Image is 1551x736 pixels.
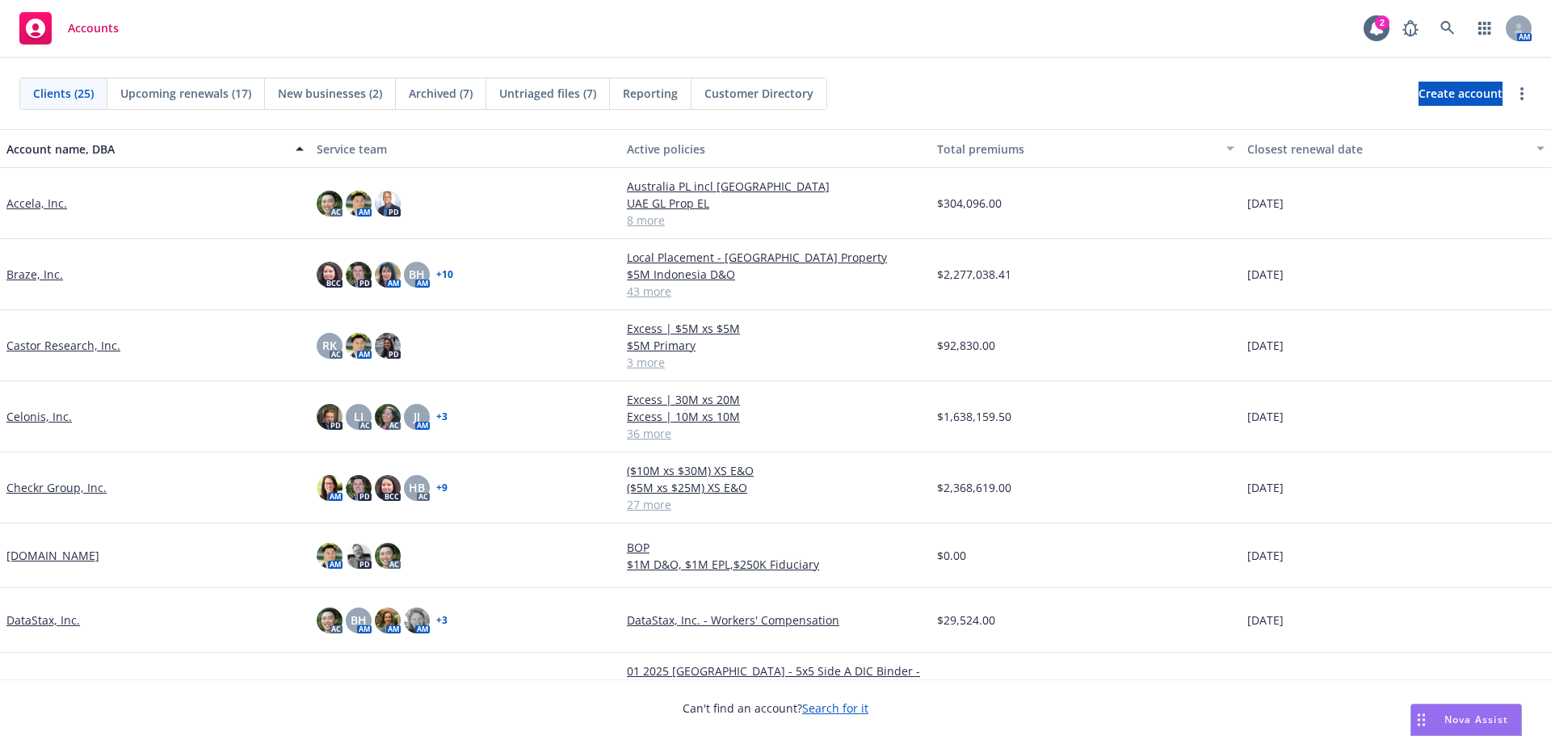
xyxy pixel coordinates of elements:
span: Can't find an account? [683,700,868,717]
div: Service team [317,141,614,158]
span: Accounts [68,22,119,35]
span: $304,096.00 [937,195,1002,212]
a: Switch app [1469,12,1501,44]
img: photo [375,262,401,288]
a: 8 more [627,212,924,229]
span: [DATE] [1247,612,1284,629]
span: New businesses (2) [278,85,382,102]
a: Australia PL incl [GEOGRAPHIC_DATA] [627,178,924,195]
span: Create account [1419,78,1503,109]
a: BOP [627,539,924,556]
a: 27 more [627,496,924,513]
div: Total premiums [937,141,1217,158]
a: $5M Primary [627,337,924,354]
a: + 10 [436,270,453,280]
img: photo [346,191,372,217]
span: [DATE] [1247,337,1284,354]
span: BH [409,266,425,283]
span: HB [409,479,425,496]
a: Accounts [13,6,125,51]
a: Search for it [802,700,868,716]
img: photo [375,404,401,430]
img: photo [346,475,372,501]
span: BH [351,612,367,629]
a: + 3 [436,412,448,422]
img: photo [346,333,372,359]
span: $29,524.00 [937,612,995,629]
div: Active policies [627,141,924,158]
span: JJ [414,408,420,425]
div: 2 [1375,15,1389,30]
span: [DATE] [1247,195,1284,212]
span: LI [354,408,364,425]
span: Archived (7) [409,85,473,102]
span: RK [322,337,337,354]
img: photo [317,404,343,430]
a: ($5M xs $25M) XS E&O [627,479,924,496]
img: photo [375,543,401,569]
a: DataStax, Inc. [6,612,80,629]
a: Local Placement - [GEOGRAPHIC_DATA] Property [627,249,924,266]
img: photo [375,333,401,359]
img: photo [317,191,343,217]
a: ($10M xs $30M) XS E&O [627,462,924,479]
button: Nova Assist [1410,704,1522,736]
a: Castor Research, Inc. [6,337,120,354]
span: [DATE] [1247,266,1284,283]
span: $0.00 [937,547,966,564]
img: photo [404,608,430,633]
div: Drag to move [1411,704,1431,735]
span: $2,368,619.00 [937,479,1011,496]
div: Closest renewal date [1247,141,1527,158]
span: [DATE] [1247,479,1284,496]
a: Report a Bug [1394,12,1427,44]
img: photo [317,475,343,501]
a: DataStax, Inc. - Workers' Compensation [627,612,924,629]
span: $2,277,038.41 [937,266,1011,283]
button: Active policies [620,129,931,168]
span: [DATE] [1247,547,1284,564]
a: Celonis, Inc. [6,408,72,425]
img: photo [317,608,343,633]
a: 36 more [627,425,924,442]
a: 43 more [627,283,924,300]
span: Nova Assist [1444,713,1508,726]
span: $1,638,159.50 [937,408,1011,425]
img: photo [317,262,343,288]
a: more [1512,84,1532,103]
button: Closest renewal date [1241,129,1551,168]
img: photo [317,543,343,569]
a: Create account [1419,82,1503,106]
a: Accela, Inc. [6,195,67,212]
span: Clients (25) [33,85,94,102]
button: Total premiums [931,129,1241,168]
a: Search [1431,12,1464,44]
a: [DOMAIN_NAME] [6,547,99,564]
a: Checkr Group, Inc. [6,479,107,496]
span: [DATE] [1247,408,1284,425]
span: Untriaged files (7) [499,85,596,102]
a: Excess | 10M xs 10M [627,408,924,425]
button: Service team [310,129,620,168]
span: Customer Directory [704,85,813,102]
img: photo [375,191,401,217]
img: photo [346,543,372,569]
a: Excess | $5M xs $5M [627,320,924,337]
span: Upcoming renewals (17) [120,85,251,102]
div: Account name, DBA [6,141,286,158]
span: $92,830.00 [937,337,995,354]
a: Braze, Inc. [6,266,63,283]
a: Excess | 30M xs 20M [627,391,924,408]
img: photo [375,608,401,633]
a: 3 more [627,354,924,371]
a: $5M Indonesia D&O [627,266,924,283]
a: $1M D&O, $1M EPL,$250K Fiduciary [627,556,924,573]
span: Reporting [623,85,678,102]
img: photo [375,475,401,501]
